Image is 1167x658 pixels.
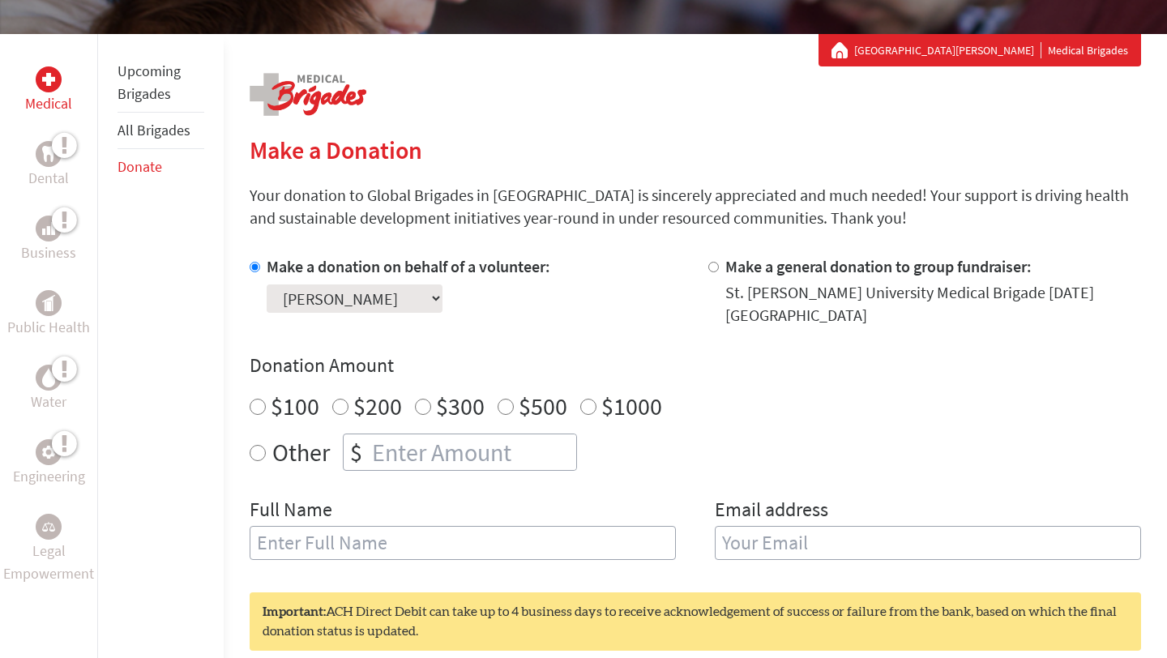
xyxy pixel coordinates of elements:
[42,522,55,532] img: Legal Empowerment
[263,605,326,618] strong: Important:
[36,365,62,391] div: Water
[250,352,1141,378] h4: Donation Amount
[715,497,828,526] label: Email address
[42,73,55,86] img: Medical
[3,514,94,585] a: Legal EmpowermentLegal Empowerment
[118,113,204,149] li: All Brigades
[118,121,190,139] a: All Brigades
[519,391,567,421] label: $500
[25,66,72,115] a: MedicalMedical
[36,216,62,241] div: Business
[36,290,62,316] div: Public Health
[267,256,550,276] label: Make a donation on behalf of a volunteer:
[854,42,1041,58] a: [GEOGRAPHIC_DATA][PERSON_NAME]
[118,53,204,113] li: Upcoming Brigades
[28,141,69,190] a: DentalDental
[250,184,1141,229] p: Your donation to Global Brigades in [GEOGRAPHIC_DATA] is sincerely appreciated and much needed! Y...
[601,391,662,421] label: $1000
[250,592,1141,651] div: ACH Direct Debit can take up to 4 business days to receive acknowledgement of success or failure ...
[7,290,90,339] a: Public HealthPublic Health
[13,439,85,488] a: EngineeringEngineering
[250,526,676,560] input: Enter Full Name
[272,434,330,471] label: Other
[725,281,1141,327] div: St. [PERSON_NAME] University Medical Brigade [DATE] [GEOGRAPHIC_DATA]
[831,42,1128,58] div: Medical Brigades
[725,256,1032,276] label: Make a general donation to group fundraiser:
[36,439,62,465] div: Engineering
[42,295,55,311] img: Public Health
[31,365,66,413] a: WaterWater
[42,146,55,161] img: Dental
[250,497,332,526] label: Full Name
[118,62,181,103] a: Upcoming Brigades
[28,167,69,190] p: Dental
[353,391,402,421] label: $200
[715,526,1141,560] input: Your Email
[21,241,76,264] p: Business
[42,222,55,235] img: Business
[118,149,204,185] li: Donate
[21,216,76,264] a: BusinessBusiness
[250,73,366,116] img: logo-medical.png
[42,368,55,387] img: Water
[42,446,55,459] img: Engineering
[369,434,576,470] input: Enter Amount
[3,540,94,585] p: Legal Empowerment
[250,135,1141,164] h2: Make a Donation
[36,514,62,540] div: Legal Empowerment
[31,391,66,413] p: Water
[36,141,62,167] div: Dental
[25,92,72,115] p: Medical
[36,66,62,92] div: Medical
[344,434,369,470] div: $
[13,465,85,488] p: Engineering
[118,157,162,176] a: Donate
[271,391,319,421] label: $100
[436,391,485,421] label: $300
[7,316,90,339] p: Public Health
